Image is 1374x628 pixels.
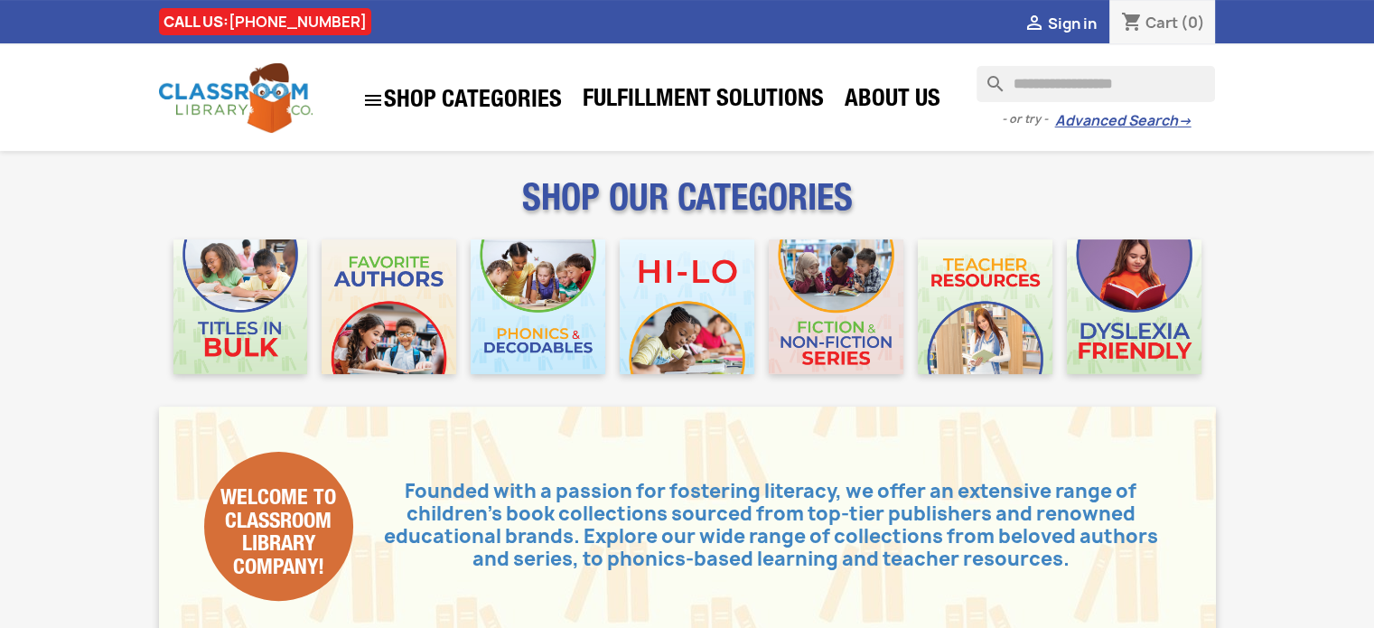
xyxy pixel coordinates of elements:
[471,239,605,374] img: CLC_Phonics_And_Decodables_Mobile.jpg
[1067,239,1201,374] img: CLC_Dyslexia_Mobile.jpg
[1120,13,1142,34] i: shopping_cart
[1177,112,1191,130] span: →
[362,89,384,111] i: 
[159,63,313,133] img: Classroom Library Company
[353,481,1171,571] p: Founded with a passion for fostering literacy, we offer an extensive range of children's book col...
[1023,14,1096,33] a:  Sign in
[1180,13,1204,33] span: (0)
[574,83,833,119] a: Fulfillment Solutions
[918,239,1052,374] img: CLC_Teacher_Resources_Mobile.jpg
[977,66,998,88] i: search
[836,83,949,119] a: About Us
[173,239,308,374] img: CLC_Bulk_Mobile.jpg
[1145,13,1177,33] span: Cart
[620,239,754,374] img: CLC_HiLo_Mobile.jpg
[229,12,367,32] a: [PHONE_NUMBER]
[159,192,1216,225] p: SHOP OUR CATEGORIES
[353,80,571,120] a: SHOP CATEGORIES
[1001,110,1054,128] span: - or try -
[1054,112,1191,130] a: Advanced Search→
[1023,14,1044,35] i: 
[204,452,353,601] div: Welcome to Classroom Library Company!
[977,66,1215,102] input: Search
[159,8,371,35] div: CALL US:
[769,239,903,374] img: CLC_Fiction_Nonfiction_Mobile.jpg
[322,239,456,374] img: CLC_Favorite_Authors_Mobile.jpg
[1047,14,1096,33] span: Sign in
